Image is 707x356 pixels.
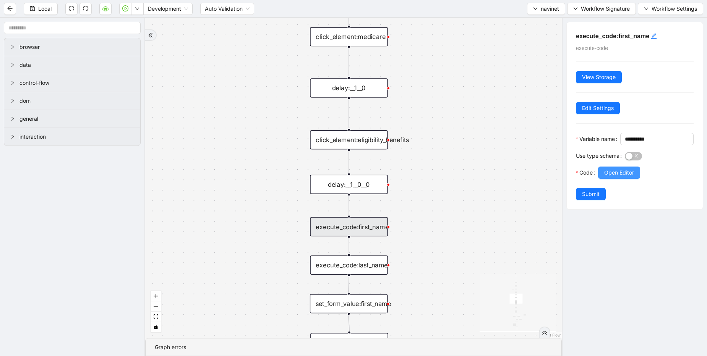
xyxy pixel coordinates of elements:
[310,217,388,236] div: execute_code:first_name
[598,167,640,179] button: Open Editor
[582,190,600,198] span: Submit
[30,6,35,11] span: save
[151,312,161,322] button: fit view
[205,3,250,15] span: Auto Validation
[10,63,15,67] span: right
[651,33,657,39] span: edit
[310,27,388,46] div: click_element:medicare
[310,130,388,149] div: click_element:eligibility_benefits
[4,110,140,128] div: general
[148,32,153,38] span: double-right
[4,128,140,146] div: interaction
[581,5,630,13] span: Workflow Signature
[310,175,388,194] div: delay:__1__0__0
[310,333,388,352] div: set_form_value:last_name
[541,333,561,337] a: React Flow attribution
[19,79,134,87] span: control-flow
[135,6,139,11] span: down
[567,3,636,15] button: downWorkflow Signature
[10,81,15,85] span: right
[644,6,649,11] span: down
[4,38,140,56] div: browser
[542,330,547,335] span: double-right
[576,71,622,83] button: View Storage
[99,3,112,15] button: cloud-server
[122,5,128,11] span: play-circle
[541,5,559,13] span: navinet
[10,134,15,139] span: right
[10,45,15,49] span: right
[652,5,697,13] span: Workflow Settings
[310,294,388,313] div: set_form_value:first_name
[576,45,608,51] span: execute-code
[310,256,388,275] div: execute_code:last_name
[604,168,634,177] span: Open Editor
[582,73,616,81] span: View Storage
[4,3,16,15] button: arrow-left
[65,3,78,15] button: undo
[38,5,52,13] span: Local
[310,78,388,97] div: delay:__1__0
[582,104,614,112] span: Edit Settings
[151,322,161,332] button: toggle interactivity
[151,291,161,301] button: zoom in
[19,115,134,123] span: general
[148,3,188,15] span: Development
[19,133,134,141] span: interaction
[19,43,134,51] span: browser
[533,6,538,11] span: down
[24,3,58,15] button: saveLocal
[576,102,620,114] button: Edit Settings
[573,6,578,11] span: down
[102,5,109,11] span: cloud-server
[10,117,15,121] span: right
[19,61,134,69] span: data
[151,301,161,312] button: zoom out
[10,99,15,103] span: right
[19,97,134,105] span: dom
[79,3,92,15] button: redo
[83,5,89,11] span: redo
[651,31,657,40] div: click to edit id
[638,3,703,15] button: downWorkflow Settings
[4,74,140,92] div: control-flow
[68,5,75,11] span: undo
[7,5,13,11] span: arrow-left
[576,152,619,160] span: Use type schema
[579,168,593,177] span: Code
[4,92,140,110] div: dom
[579,135,615,143] span: Variable name
[4,56,140,74] div: data
[155,343,552,351] div: Graph errors
[131,3,143,15] button: down
[119,3,131,15] button: play-circle
[527,3,565,15] button: downnavinet
[576,31,694,41] h5: execute_code:first_name
[576,188,606,200] button: Submit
